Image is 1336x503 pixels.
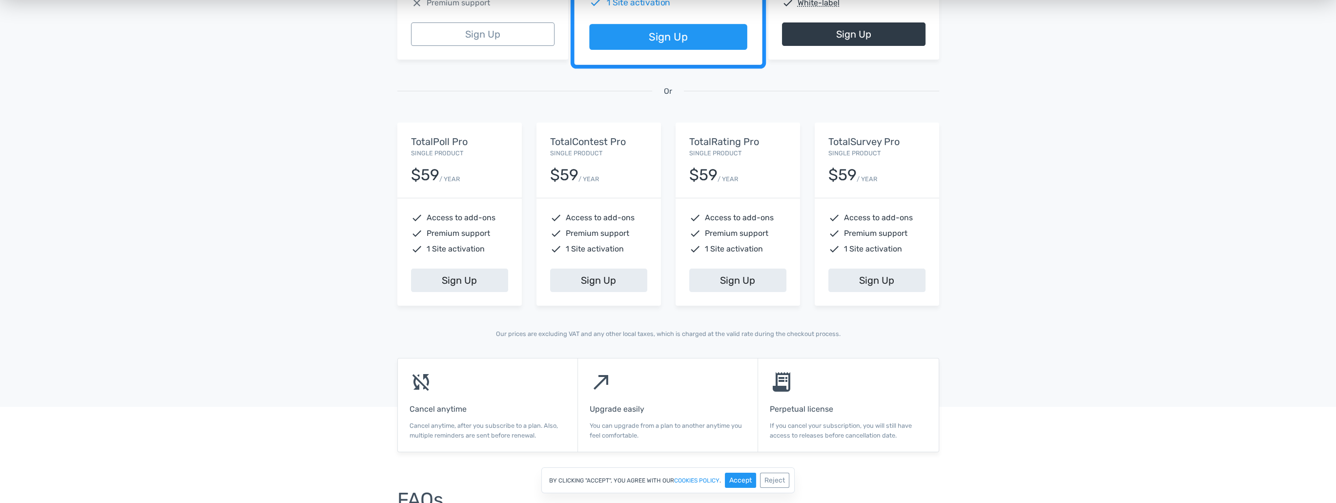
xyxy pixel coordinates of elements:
[411,136,508,147] h5: TotalPoll Pro
[411,22,555,46] a: Sign Up
[410,421,566,440] p: Cancel anytime, after you subscribe to a plan. Also, multiple reminders are sent before renewal.
[770,370,793,394] span: receipt_long
[760,473,789,488] button: Reject
[590,421,746,440] p: You can upgrade from a plan to another anytime you feel comfortable.
[718,174,738,184] small: / YEAR
[411,269,508,292] a: Sign Up
[566,228,629,239] span: Premium support
[550,149,602,157] small: Single Product
[828,243,840,255] span: check
[550,269,647,292] a: Sign Up
[411,167,439,184] div: $59
[550,212,562,224] span: check
[427,228,490,239] span: Premium support
[689,167,718,184] div: $59
[411,228,423,239] span: check
[857,174,877,184] small: / YEAR
[689,212,701,224] span: check
[566,212,635,224] span: Access to add-ons
[828,269,925,292] a: Sign Up
[844,243,902,255] span: 1 Site activation
[664,85,672,97] span: Or
[705,228,768,239] span: Premium support
[550,243,562,255] span: check
[397,329,939,338] p: Our prices are excluding VAT and any other local taxes, which is charged at the valid rate during...
[782,22,925,46] a: Sign Up
[689,269,786,292] a: Sign Up
[578,174,599,184] small: / YEAR
[689,136,786,147] h5: TotalRating Pro
[770,405,926,414] h6: Perpetual license
[828,212,840,224] span: check
[828,136,925,147] h5: TotalSurvey Pro
[590,370,613,394] span: north_east
[411,212,423,224] span: check
[566,243,624,255] span: 1 Site activation
[550,167,578,184] div: $59
[541,467,795,493] div: By clicking "Accept", you agree with our .
[689,149,741,157] small: Single Product
[674,478,719,483] a: cookies policy
[689,243,701,255] span: check
[828,228,840,239] span: check
[550,136,647,147] h5: TotalContest Pro
[589,24,747,50] a: Sign Up
[427,243,485,255] span: 1 Site activation
[410,370,433,394] span: sync_disabled
[427,212,495,224] span: Access to add-ons
[411,243,423,255] span: check
[439,174,460,184] small: / YEAR
[590,405,746,414] h6: Upgrade easily
[844,228,907,239] span: Premium support
[828,167,857,184] div: $59
[770,421,926,440] p: If you cancel your subscription, you will still have access to releases before cancellation date.
[411,149,463,157] small: Single Product
[844,212,913,224] span: Access to add-ons
[689,228,701,239] span: check
[705,243,763,255] span: 1 Site activation
[550,228,562,239] span: check
[828,149,881,157] small: Single Product
[725,473,756,488] button: Accept
[410,405,566,414] h6: Cancel anytime
[705,212,774,224] span: Access to add-ons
